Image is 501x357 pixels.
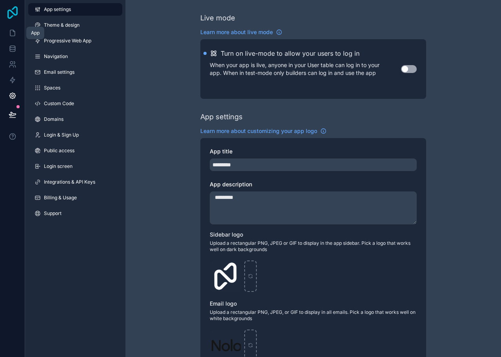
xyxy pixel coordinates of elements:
[44,179,95,185] span: Integrations & API Keys
[28,144,122,157] a: Public access
[200,28,282,36] a: Learn more about live mode
[28,3,122,16] a: App settings
[28,66,122,78] a: Email settings
[44,148,74,154] span: Public access
[44,195,77,201] span: Billing & Usage
[44,22,80,28] span: Theme & design
[200,111,243,122] div: App settings
[210,309,417,322] span: Upload a rectangular PNG, JPEG, or GIF to display in all emails. Pick a logo that works well on w...
[28,207,122,220] a: Support
[44,6,71,13] span: App settings
[28,160,122,173] a: Login screen
[44,69,74,75] span: Email settings
[221,49,359,58] h2: Turn on live-mode to allow your users to log in
[28,35,122,47] a: Progressive Web App
[210,240,417,253] span: Upload a rectangular PNG, JPEG or GIF to display in the app sidebar. Pick a logo that works well ...
[210,148,232,155] span: App title
[44,85,60,91] span: Spaces
[44,132,79,138] span: Login & Sign Up
[200,13,235,24] div: Live mode
[200,28,273,36] span: Learn more about live mode
[28,50,122,63] a: Navigation
[28,82,122,94] a: Spaces
[210,231,243,238] span: Sidebar logo
[44,100,74,107] span: Custom Code
[200,127,327,135] a: Learn more about customizing your app logo
[28,129,122,141] a: Login & Sign Up
[44,38,91,44] span: Progressive Web App
[210,181,252,188] span: App description
[28,176,122,188] a: Integrations & API Keys
[44,116,64,122] span: Domains
[28,113,122,126] a: Domains
[210,61,401,77] p: When your app is live, anyone in your User table can log in to your app. When in test-mode only b...
[44,163,73,169] span: Login screen
[44,210,62,217] span: Support
[44,53,68,60] span: Navigation
[210,300,237,307] span: Email logo
[200,127,317,135] span: Learn more about customizing your app logo
[28,19,122,31] a: Theme & design
[28,191,122,204] a: Billing & Usage
[28,97,122,110] a: Custom Code
[31,30,40,36] div: App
